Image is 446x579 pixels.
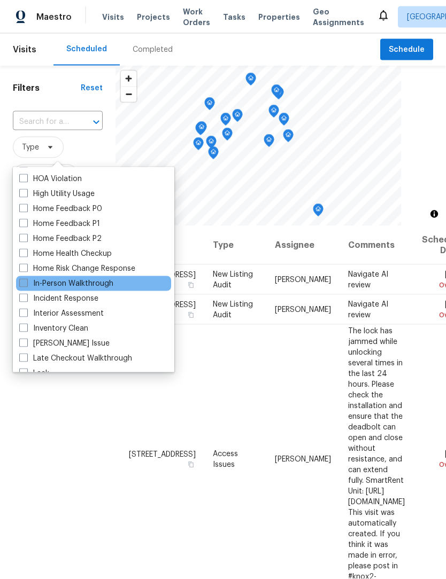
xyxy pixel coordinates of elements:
[13,38,36,61] span: Visits
[19,353,132,364] label: Late Checkout Walkthrough
[208,146,219,163] div: Map marker
[196,121,207,138] div: Map marker
[268,105,279,121] div: Map marker
[279,113,289,129] div: Map marker
[258,12,300,22] span: Properties
[348,271,388,289] span: Navigate AI review
[19,204,102,214] label: Home Feedback P0
[245,73,256,89] div: Map marker
[121,71,136,87] button: Zoom in
[19,368,49,379] label: Leak
[102,12,124,22] span: Visits
[283,129,294,146] div: Map marker
[121,87,136,102] button: Zoom out
[116,66,401,226] canvas: Map
[213,450,238,468] span: Access Issues
[186,459,196,469] button: Copy Address
[204,226,266,265] th: Type
[19,174,82,184] label: HOA Violation
[19,189,95,199] label: High Utility Usage
[206,136,217,152] div: Map marker
[19,233,102,244] label: Home Feedback P2
[183,6,210,28] span: Work Orders
[186,280,196,290] button: Copy Address
[222,128,233,144] div: Map marker
[19,278,113,289] label: In-Person Walkthrough
[19,248,112,259] label: Home Health Checkup
[389,43,425,57] span: Schedule
[13,114,73,130] input: Search for an address...
[380,39,433,61] button: Schedule
[22,142,39,153] span: Type
[223,13,245,21] span: Tasks
[195,122,206,139] div: Map marker
[313,204,324,220] div: Map marker
[275,455,331,463] span: [PERSON_NAME]
[213,271,253,289] span: New Listing Audit
[266,226,340,265] th: Assignee
[220,113,231,129] div: Map marker
[81,83,103,93] div: Reset
[340,226,413,265] th: Comments
[213,301,253,319] span: New Listing Audit
[36,12,72,22] span: Maestro
[271,84,282,101] div: Map marker
[428,208,441,221] button: Toggle attribution
[275,276,331,284] span: [PERSON_NAME]
[204,97,215,114] div: Map marker
[264,134,274,151] div: Map marker
[313,6,364,28] span: Geo Assignments
[19,338,110,349] label: [PERSON_NAME] Issue
[133,44,173,55] div: Completed
[13,83,81,93] h1: Filters
[137,12,170,22] span: Projects
[431,208,437,220] span: Toggle attribution
[275,306,331,314] span: [PERSON_NAME]
[89,115,104,130] button: Open
[19,293,98,304] label: Incident Response
[129,450,196,458] span: [STREET_ADDRESS]
[19,263,135,274] label: Home Risk Change Response
[19,323,88,334] label: Inventory Clean
[186,310,196,320] button: Copy Address
[232,109,243,126] div: Map marker
[19,218,100,229] label: Home Feedback P1
[66,44,107,54] div: Scheduled
[19,308,104,319] label: Interior Assessment
[348,301,388,319] span: Navigate AI review
[193,137,204,154] div: Map marker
